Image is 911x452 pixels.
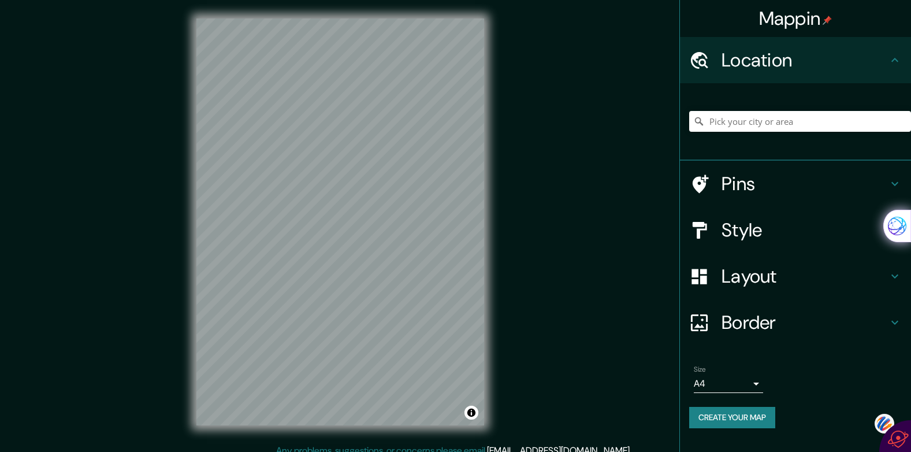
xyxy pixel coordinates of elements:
[689,407,775,428] button: Create your map
[464,406,478,420] button: Toggle attribution
[680,253,911,299] div: Layout
[722,172,888,195] h4: Pins
[722,311,888,334] h4: Border
[823,16,832,25] img: pin-icon.png
[680,161,911,207] div: Pins
[808,407,898,439] iframe: Help widget launcher
[722,218,888,242] h4: Style
[680,37,911,83] div: Location
[759,7,832,30] h4: Mappin
[722,49,888,72] h4: Location
[680,299,911,346] div: Border
[680,207,911,253] div: Style
[722,265,888,288] h4: Layout
[694,375,763,393] div: A4
[694,365,706,375] label: Size
[875,413,894,435] img: svg+xml;base64,PHN2ZyB3aWR0aD0iNDQiIGhlaWdodD0iNDQiIHZpZXdCb3g9IjAgMCA0NCA0NCIgZmlsbD0ibm9uZSIgeG...
[196,18,484,425] canvas: Map
[689,111,911,132] input: Pick your city or area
